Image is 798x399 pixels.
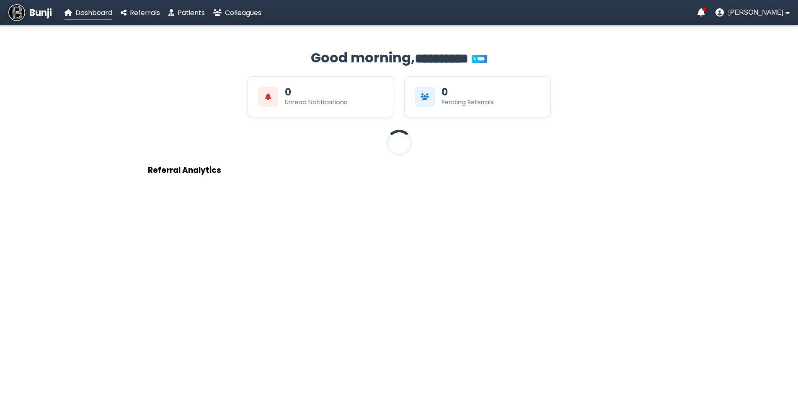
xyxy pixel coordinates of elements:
[225,8,261,18] span: Colleagues
[75,8,112,18] span: Dashboard
[130,8,160,18] span: Referrals
[168,8,205,18] a: Patients
[178,8,205,18] span: Patients
[213,8,261,18] a: Colleagues
[148,48,651,68] h2: Good morning,
[442,87,448,97] div: 0
[248,76,394,117] div: View Unread Notifications
[728,9,783,16] span: [PERSON_NAME]
[442,98,494,107] div: Pending Referrals
[715,8,790,17] button: User menu
[65,8,112,18] a: Dashboard
[121,8,160,18] a: Referrals
[472,55,487,63] span: You’re on Plus!
[404,76,551,117] div: View Pending Referrals
[148,164,651,176] h3: Referral Analytics
[697,8,705,17] a: Notifications
[8,4,25,21] img: Bunji Dental Referral Management
[285,87,291,97] div: 0
[8,4,52,21] a: Bunji
[29,6,52,20] span: Bunji
[285,98,347,107] div: Unread Notifications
